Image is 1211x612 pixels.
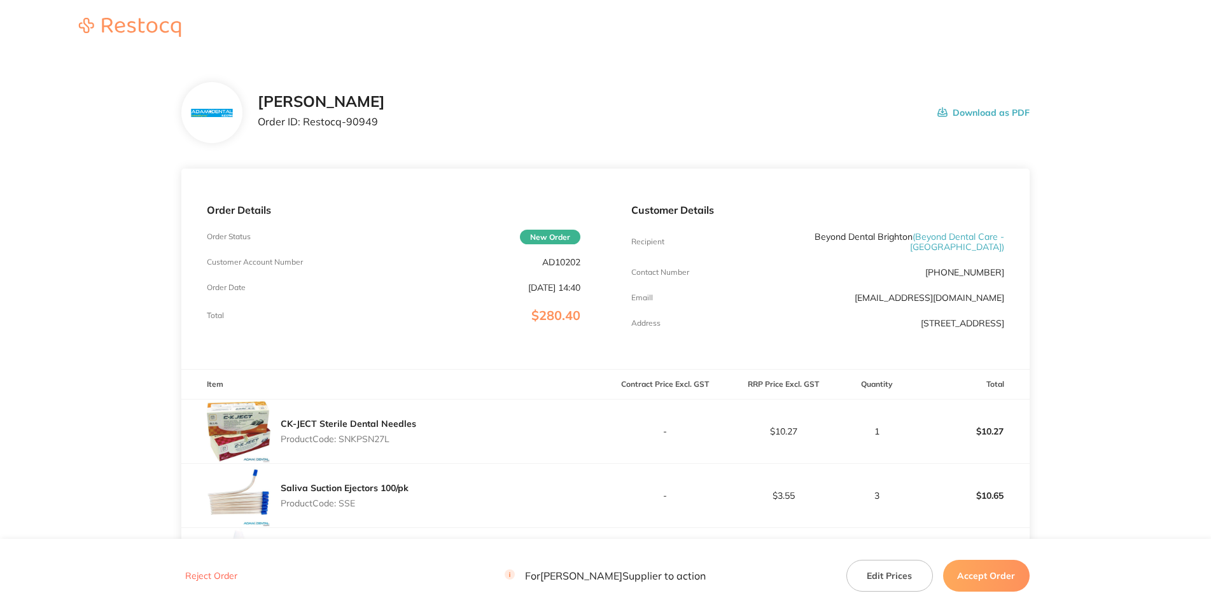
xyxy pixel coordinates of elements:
a: Saliva Suction Ejectors 100/pk [281,482,409,494]
p: [DATE] 14:40 [528,282,580,293]
p: Order Date [207,283,246,292]
p: $10.65 [911,480,1029,511]
p: 3 [843,490,910,501]
p: $10.27 [725,426,842,436]
th: RRP Price Excl. GST [724,370,843,400]
p: Customer Details [631,204,1004,216]
p: Total [207,311,224,320]
p: [STREET_ADDRESS] [921,318,1004,328]
p: Customer Account Number [207,258,303,267]
th: Contract Price Excl. GST [606,370,724,400]
th: Total [911,370,1030,400]
img: N3hiYW42Mg [192,109,233,117]
span: $280.40 [531,307,580,323]
p: Order ID: Restocq- 90949 [258,116,385,127]
img: Y25oeHhjYQ [207,528,270,592]
p: $10.27 [911,416,1029,447]
img: NjB5dW9mcw [207,464,270,527]
a: CK-JECT Sterile Dental Needles [281,418,416,429]
th: Item [181,370,605,400]
p: AD10202 [542,257,580,267]
p: Order Status [207,232,251,241]
p: - [606,490,724,501]
th: Quantity [843,370,911,400]
p: For [PERSON_NAME] Supplier to action [505,569,706,581]
p: Contact Number [631,268,689,277]
p: 1 [843,426,910,436]
a: [EMAIL_ADDRESS][DOMAIN_NAME] [855,292,1004,303]
p: Order Details [207,204,580,216]
p: $3.55 [725,490,842,501]
img: YnhwY2Z5dQ [207,400,270,463]
span: ( Beyond Dental Care - [GEOGRAPHIC_DATA] ) [910,231,1004,253]
p: Product Code: SNKPSN27L [281,434,416,444]
p: - [606,426,724,436]
img: Restocq logo [66,18,193,37]
p: Recipient [631,237,664,246]
a: Restocq logo [66,18,193,39]
h2: [PERSON_NAME] [258,93,385,111]
button: Edit Prices [846,559,933,591]
span: New Order [520,230,580,244]
p: Emaill [631,293,653,302]
p: [PHONE_NUMBER] [925,267,1004,277]
p: Beyond Dental Brighton [755,232,1004,252]
p: Product Code: SSE [281,498,409,508]
p: Address [631,319,661,328]
button: Accept Order [943,559,1030,591]
button: Reject Order [181,570,241,581]
button: Download as PDF [937,93,1030,132]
